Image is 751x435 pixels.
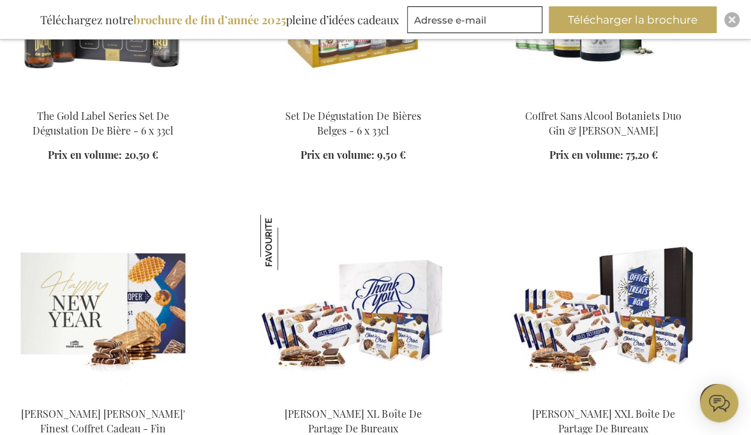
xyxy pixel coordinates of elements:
[407,6,542,33] input: Adresse e-mail
[10,93,195,105] a: The Gold Label Series Beer Tasting Set
[133,12,286,27] b: brochure de fin d’année 2025
[301,148,405,163] a: Prix en volume: 9,50 €
[260,93,445,105] a: Tasting Set Belgian Beers
[700,384,738,422] iframe: belco-activator-frame
[549,148,623,161] span: Prix en volume:
[33,109,174,137] a: The Gold Label Series Set De Dégustation De Bière - 6 x 33cl
[285,109,420,137] a: Set De Dégustation De Bières Belges - 6 x 33cl
[10,214,195,393] img: Jules Destrooper Jules' Finest Gift Box - End Of The Year
[10,390,195,402] a: Jules Destrooper Jules' Finest Gift Box - End Of The Year
[124,148,158,161] span: 20,50 €
[260,390,445,402] a: Jules Destrooper XL Boîte De Partage De Bureaux Jules Destrooper XL Boîte De Partage De Bureaux
[511,93,696,105] a: Botaniets non-alcoholic Duo Gin & Tonic Set Coffret Sans Alcool Botaniets Duo Gin & Tonic
[728,16,736,24] img: Close
[48,148,122,161] span: Prix en volume:
[260,214,445,393] img: Jules Destrooper XL Boîte De Partage De Bureaux
[407,6,546,37] form: marketing offers and promotions
[525,109,681,137] a: Coffret Sans Alcool Botaniets Duo Gin & [PERSON_NAME]
[626,148,658,161] span: 75,20 €
[34,6,405,33] div: Téléchargez notre pleine d’idées cadeaux
[511,390,696,402] a: Jules Destrooper XXL Boîte De Partage De Bureaux
[532,406,675,434] a: [PERSON_NAME] XXL Boîte De Partage De Bureaux
[301,148,375,161] span: Prix en volume:
[549,6,717,33] button: Télécharger la brochure
[48,148,158,163] a: Prix en volume: 20,50 €
[377,148,405,161] span: 9,50 €
[724,12,740,27] div: Close
[285,406,421,434] a: [PERSON_NAME] XL Boîte De Partage De Bureaux
[260,214,316,270] img: Jules Destrooper XL Boîte De Partage De Bureaux
[511,214,696,393] img: Jules Destrooper XXL Boîte De Partage De Bureaux
[549,148,658,163] a: Prix en volume: 75,20 €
